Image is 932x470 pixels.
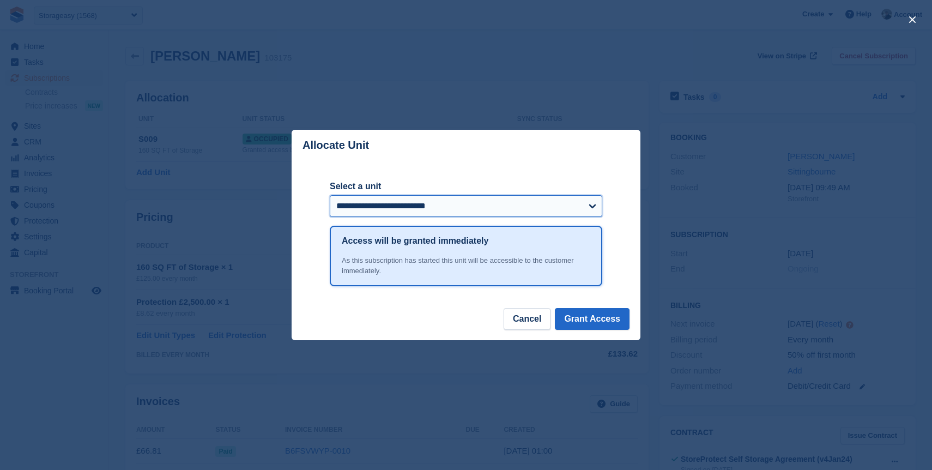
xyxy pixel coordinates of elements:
label: Select a unit [330,180,602,193]
button: Cancel [504,308,550,330]
div: As this subscription has started this unit will be accessible to the customer immediately. [342,255,590,276]
h1: Access will be granted immediately [342,234,488,248]
p: Allocate Unit [302,139,369,152]
button: close [904,11,921,28]
button: Grant Access [555,308,630,330]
